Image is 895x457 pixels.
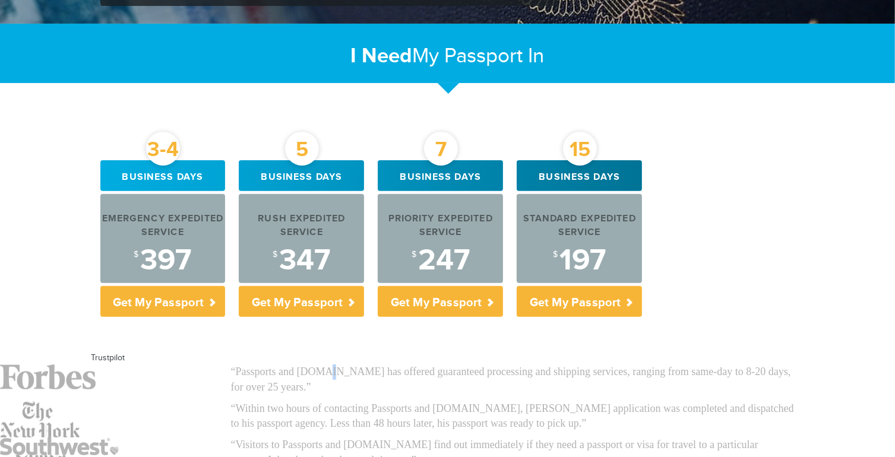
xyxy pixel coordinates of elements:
h2: My [100,43,795,69]
p: Get My Passport [378,286,503,317]
div: Standard Expedited Service [517,212,642,240]
sup: $ [412,250,416,259]
a: 5 Business days Rush Expedited Service $347 Get My Passport [239,160,364,317]
p: Get My Passport [100,286,226,317]
p: Get My Passport [239,286,364,317]
p: Get My Passport [517,286,642,317]
div: Business days [239,160,364,191]
div: 5 [285,132,319,166]
span: Passport In [445,44,545,68]
div: Business days [517,160,642,191]
div: Rush Expedited Service [239,212,364,240]
p: “Within two hours of contacting Passports and [DOMAIN_NAME], [PERSON_NAME] application was comple... [231,401,795,431]
sup: $ [134,250,138,259]
div: 7 [424,132,458,166]
div: 247 [378,246,503,275]
div: Priority Expedited Service [378,212,503,240]
p: “Passports and [DOMAIN_NAME] has offered guaranteed processing and shipping services, ranging fro... [231,364,795,395]
a: 3-4 Business days Emergency Expedited Service $397 Get My Passport [100,160,226,317]
sup: $ [273,250,277,259]
div: 397 [100,246,226,275]
a: 7 Business days Priority Expedited Service $247 Get My Passport [378,160,503,317]
div: Business days [100,160,226,191]
div: 197 [517,246,642,275]
a: 15 Business days Standard Expedited Service $197 Get My Passport [517,160,642,317]
div: 15 [563,132,597,166]
div: Emergency Expedited Service [100,212,226,240]
div: Business days [378,160,503,191]
div: 347 [239,246,364,275]
sup: $ [553,250,558,259]
a: Trustpilot [91,353,125,363]
div: 3-4 [146,132,180,166]
strong: I Need [351,43,413,69]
